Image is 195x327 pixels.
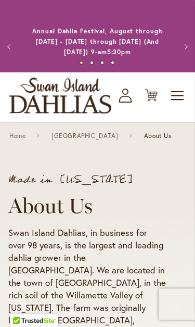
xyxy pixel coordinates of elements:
[100,61,104,65] button: 3 of 4
[8,193,166,218] h1: About Us
[9,132,25,140] a: Home
[144,132,172,140] span: About Us
[111,61,114,65] button: 4 of 4
[80,61,83,65] button: 1 of 4
[174,36,195,57] button: Next
[51,132,118,140] a: [GEOGRAPHIC_DATA]
[32,27,162,56] a: Annual Dahlia Festival, August through [DATE] - [DATE] through [DATE] (And [DATE]) 9-am5:30pm
[9,78,111,114] a: store logo
[90,61,94,65] button: 2 of 4
[8,174,166,185] p: Made in [US_STATE]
